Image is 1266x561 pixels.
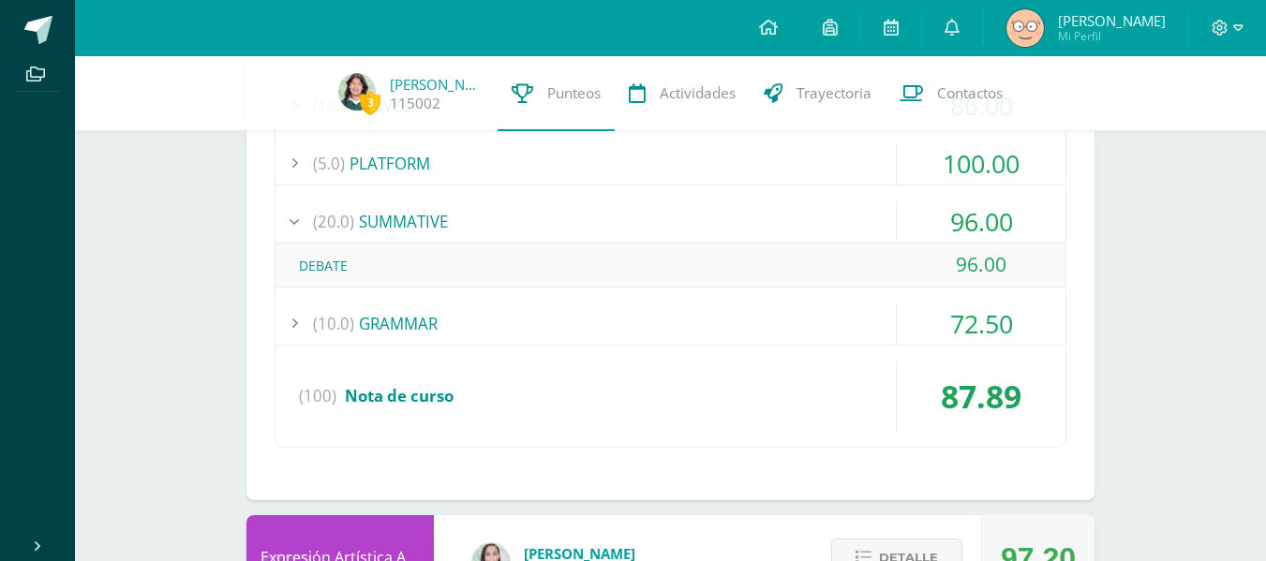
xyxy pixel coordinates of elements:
div: 96.00 [897,244,1065,286]
a: Trayectoria [750,56,886,131]
a: Punteos [498,56,615,131]
span: (20.0) [313,200,354,243]
span: [PERSON_NAME] [1058,11,1166,30]
span: (100) [299,361,336,432]
div: 87.89 [897,361,1065,432]
a: 115002 [390,94,440,113]
span: Punteos [547,83,601,103]
a: Contactos [886,56,1017,131]
span: Mi Perfil [1058,28,1166,44]
span: (10.0) [313,303,354,345]
span: (5.0) [313,142,345,185]
span: Actividades [660,83,736,103]
div: 96.00 [897,200,1065,243]
div: 100.00 [897,142,1065,185]
span: Nota de curso [345,385,454,406]
img: 8af19cf04de0ae0b6fa021c291ba4e00.png [1006,9,1044,47]
img: 881e1af756ec811c0895067eb3863392.png [338,73,376,111]
a: Actividades [615,56,750,131]
div: GRAMMAR [276,303,1065,345]
a: [PERSON_NAME] [390,75,484,94]
div: SUMMATIVE [276,200,1065,243]
div: PLATFORM [276,142,1065,185]
span: 3 [360,91,380,114]
span: Contactos [937,83,1003,103]
span: Trayectoria [797,83,871,103]
div: DEBATE [276,244,1065,287]
div: 72.50 [897,303,1065,345]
